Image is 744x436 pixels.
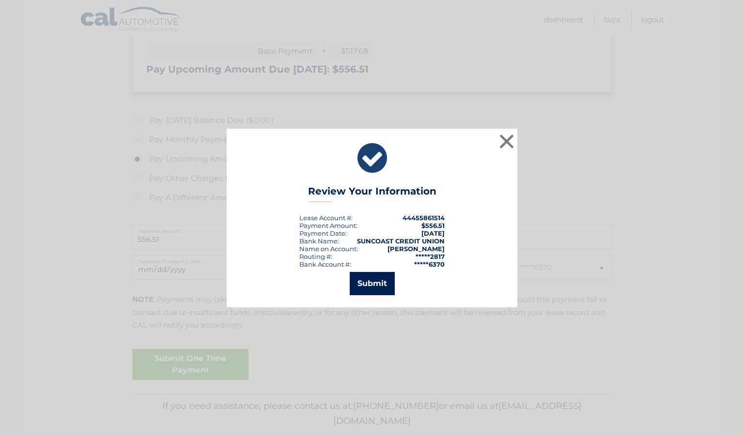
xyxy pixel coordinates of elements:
span: [DATE] [421,229,445,237]
span: $556.51 [421,222,445,229]
div: Routing #: [299,253,332,260]
h3: Review Your Information [308,185,436,202]
div: Name on Account: [299,245,358,253]
strong: SUNCOAST CREDIT UNION [357,237,445,245]
strong: 44455861514 [403,214,445,222]
button: Submit [350,272,395,295]
div: Payment Amount: [299,222,357,229]
span: Payment Date [299,229,345,237]
div: Lease Account #: [299,214,353,222]
div: : [299,229,347,237]
button: × [497,132,516,151]
strong: [PERSON_NAME] [387,245,445,253]
div: Bank Name: [299,237,339,245]
div: Bank Account #: [299,260,351,268]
